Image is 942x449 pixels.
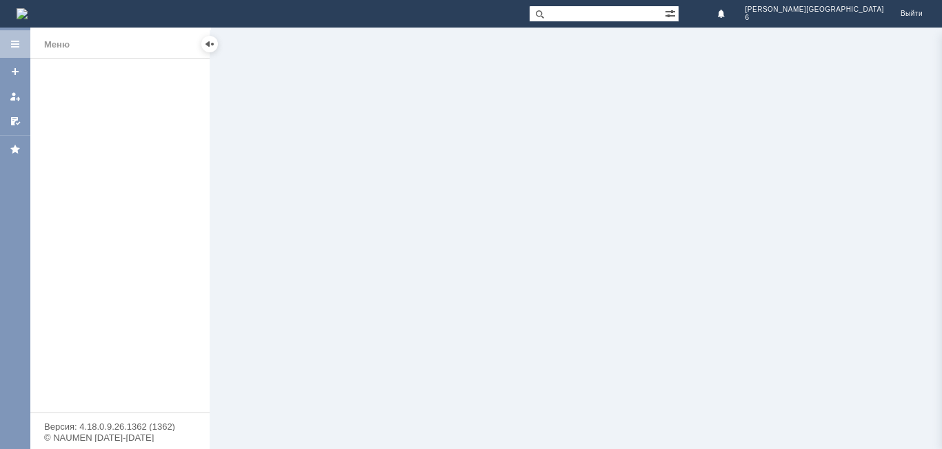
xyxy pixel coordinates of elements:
[17,8,28,19] a: Перейти на домашнюю страницу
[745,6,884,14] span: [PERSON_NAME][GEOGRAPHIC_DATA]
[17,8,28,19] img: logo
[201,36,218,52] div: Скрыть меню
[44,422,196,431] div: Версия: 4.18.0.9.26.1362 (1362)
[745,14,884,22] span: 6
[44,433,196,442] div: © NAUMEN [DATE]-[DATE]
[44,36,70,53] div: Меню
[665,6,679,19] span: Расширенный поиск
